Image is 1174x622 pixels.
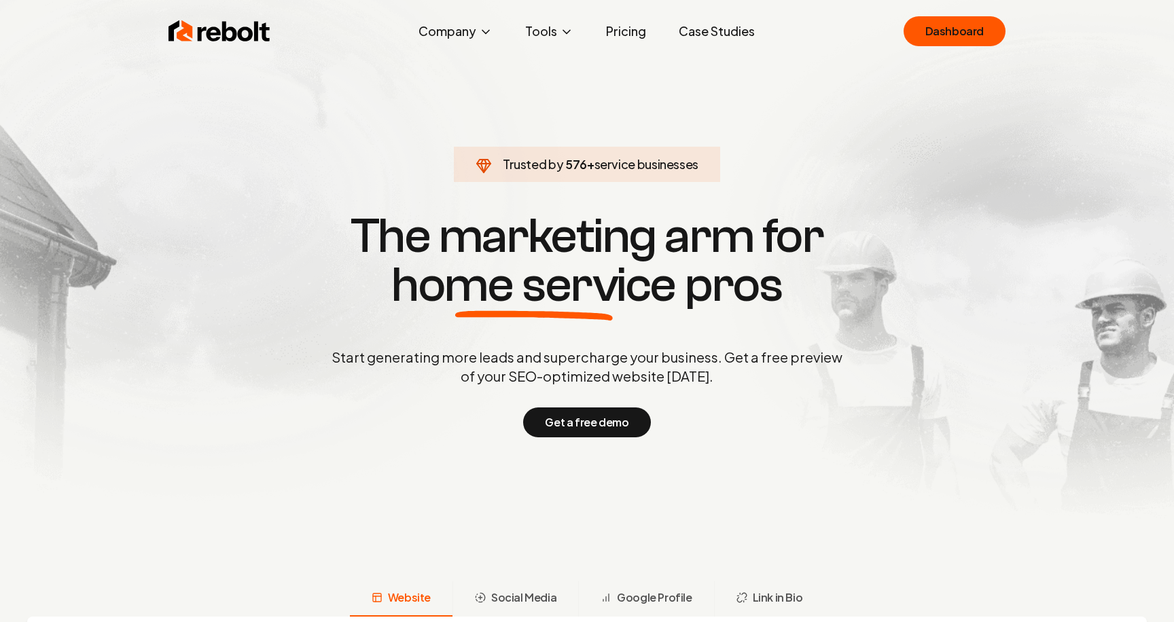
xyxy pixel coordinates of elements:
[668,18,766,45] a: Case Studies
[587,156,594,172] span: +
[595,18,657,45] a: Pricing
[261,212,913,310] h1: The marketing arm for pros
[578,581,713,617] button: Google Profile
[503,156,563,172] span: Trusted by
[594,156,699,172] span: service businesses
[753,589,803,606] span: Link in Bio
[391,261,676,310] span: home service
[408,18,503,45] button: Company
[565,155,587,174] span: 576
[491,589,556,606] span: Social Media
[388,589,431,606] span: Website
[350,581,452,617] button: Website
[329,348,845,386] p: Start generating more leads and supercharge your business. Get a free preview of your SEO-optimiz...
[714,581,825,617] button: Link in Bio
[617,589,692,606] span: Google Profile
[514,18,584,45] button: Tools
[168,18,270,45] img: Rebolt Logo
[452,581,578,617] button: Social Media
[904,16,1006,46] a: Dashboard
[523,407,650,437] button: Get a free demo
